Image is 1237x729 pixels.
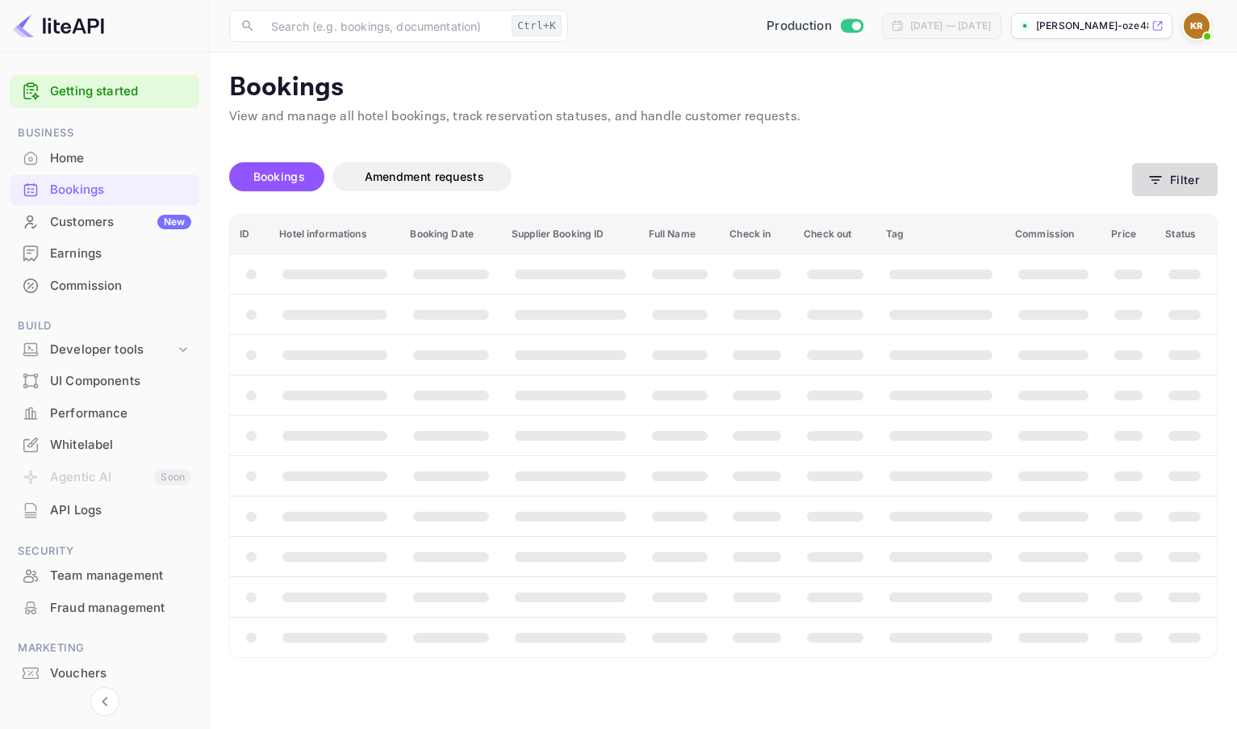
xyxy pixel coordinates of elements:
div: Bookings [50,181,191,199]
div: Commission [50,277,191,295]
th: ID [230,215,270,254]
div: API Logs [10,495,199,526]
div: API Logs [50,501,191,520]
div: UI Components [10,366,199,397]
a: Whitelabel [10,429,199,459]
th: Full Name [639,215,721,254]
div: Team management [10,560,199,592]
div: Earnings [10,238,199,270]
div: Vouchers [10,658,199,689]
a: Getting started [50,82,191,101]
a: API Logs [10,495,199,525]
div: Earnings [50,245,191,263]
div: Ctrl+K [512,15,562,36]
table: booking table [230,215,1217,657]
div: CustomersNew [10,207,199,238]
div: Performance [10,398,199,429]
th: Status [1156,215,1217,254]
a: CustomersNew [10,207,199,237]
div: Customers [50,213,191,232]
div: Whitelabel [50,436,191,455]
div: Bookings [10,174,199,206]
div: UI Components [50,372,191,391]
div: Switch to Sandbox mode [760,17,869,36]
th: Tag [876,215,1005,254]
th: Hotel informations [270,215,400,254]
div: Home [50,149,191,168]
a: Vouchers [10,658,199,688]
span: Build [10,317,199,335]
div: Developer tools [50,341,175,359]
div: Developer tools [10,336,199,364]
div: Home [10,143,199,174]
a: Home [10,143,199,173]
div: New [157,215,191,229]
th: Commission [1005,215,1101,254]
p: Bookings [229,72,1218,104]
th: Check out [794,215,876,254]
span: Bookings [253,170,305,183]
div: [DATE] — [DATE] [910,19,991,33]
th: Supplier Booking ID [502,215,639,254]
th: Check in [720,215,794,254]
span: Security [10,543,199,560]
th: Booking Date [400,215,502,254]
img: LiteAPI logo [13,13,104,39]
a: Fraud management [10,593,199,622]
span: Marketing [10,639,199,657]
span: Amendment requests [365,170,484,183]
button: Collapse navigation [90,687,119,716]
span: Production [767,17,832,36]
a: Performance [10,398,199,428]
button: Filter [1132,163,1218,196]
div: Fraud management [10,593,199,624]
div: account-settings tabs [229,162,1132,191]
div: Vouchers [50,664,191,683]
div: Commission [10,270,199,302]
div: Getting started [10,75,199,108]
a: UI Components [10,366,199,396]
a: Bookings [10,174,199,204]
p: View and manage all hotel bookings, track reservation statuses, and handle customer requests. [229,107,1218,127]
th: Price [1101,215,1156,254]
div: Performance [50,404,191,423]
img: Kobus Roux [1184,13,1210,39]
a: Commission [10,270,199,300]
p: [PERSON_NAME]-oze48.[PERSON_NAME]... [1036,19,1148,33]
div: Team management [50,567,191,585]
div: Fraud management [50,599,191,618]
div: Whitelabel [10,429,199,461]
a: Earnings [10,238,199,268]
span: Business [10,124,199,142]
a: Team management [10,560,199,590]
input: Search (e.g. bookings, documentation) [261,10,505,42]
